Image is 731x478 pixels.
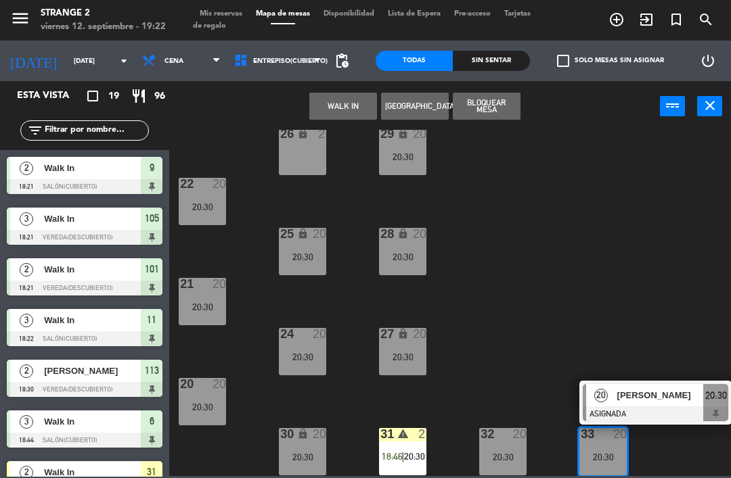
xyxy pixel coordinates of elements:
span: Walk In [44,262,141,277]
div: Todas [376,51,453,71]
span: [PERSON_NAME] [44,364,141,378]
span: check_box_outline_blank [557,55,569,67]
i: power_settings_new [700,53,716,69]
span: 11 [147,312,156,328]
label: Solo mesas sin asignar [557,55,664,67]
div: 21 [180,278,181,290]
span: pending_actions [334,53,350,69]
div: 20 [313,228,326,240]
i: arrow_drop_down [116,53,132,69]
span: Reserva especial [661,8,691,31]
div: 20:30 [179,202,226,212]
span: 2 [20,162,33,175]
div: 20:30 [379,252,426,262]
span: Pre-acceso [447,10,497,18]
span: Lista de Espera [381,10,447,18]
i: filter_list [27,122,43,139]
div: 32 [481,428,481,440]
div: 20 [313,328,326,340]
div: 20:30 [279,452,326,462]
div: 2 [318,128,326,140]
div: 20 [413,128,426,140]
span: Walk In [44,313,141,327]
div: 20 [313,428,326,440]
div: 20:30 [179,302,226,312]
button: menu [10,8,30,33]
i: power_input [665,97,681,114]
div: 20 [213,378,226,390]
i: turned_in_not [668,11,684,28]
span: 105 [145,210,159,226]
input: Filtrar por nombre... [43,123,148,138]
div: 20 [213,178,226,190]
span: BUSCAR [691,8,721,31]
span: WALK IN [632,8,661,31]
span: | [401,451,404,462]
div: Strange 2 [41,7,166,20]
div: 20:30 [179,402,226,412]
span: 20 [594,389,608,402]
span: RESERVAR MESA [602,8,632,31]
span: 2 [20,364,33,378]
button: [GEOGRAPHIC_DATA] [381,93,449,120]
span: Walk In [44,161,141,175]
button: WALK IN [309,93,377,120]
i: lock [397,228,409,239]
i: close [702,97,718,114]
span: 19 [108,89,119,104]
i: search [698,11,714,28]
div: Esta vista [7,88,97,104]
div: 2 [418,428,426,440]
div: 31 [380,428,381,440]
i: lock [297,428,309,439]
i: lock [397,128,409,139]
button: Bloquear Mesa [453,93,520,120]
div: viernes 12. septiembre - 19:22 [41,20,166,34]
div: 20 [413,328,426,340]
div: 20 [613,428,627,440]
div: 28 [380,228,381,240]
i: restaurant [131,88,147,104]
div: 22 [180,178,181,190]
div: 20 [180,378,181,390]
i: lock [297,228,309,239]
div: 20:30 [479,452,527,462]
div: 20 [513,428,527,440]
span: Entrepiso(Cubierto) [253,57,328,65]
div: 24 [280,328,281,340]
div: 20:30 [579,452,627,462]
i: exit_to_app [638,11,655,28]
div: 20:30 [379,352,426,362]
span: [PERSON_NAME] [617,388,704,402]
span: Walk In [44,212,141,226]
span: 101 [145,261,159,277]
i: lock [297,128,309,139]
div: 20 [213,278,226,290]
span: Mis reservas [193,10,249,18]
span: 3 [20,314,33,327]
span: 96 [154,89,165,104]
span: Cena [164,57,183,65]
span: Walk In [44,414,141,429]
span: 3 [20,212,33,226]
div: 20:30 [279,352,326,362]
span: 3 [20,415,33,429]
span: 18:46 [382,451,403,462]
div: 26 [280,128,281,140]
span: 20:30 [705,387,727,404]
i: add_circle_outline [608,11,625,28]
i: lock [397,328,409,339]
div: 25 [280,228,281,240]
span: Disponibilidad [317,10,381,18]
span: 20:30 [404,451,425,462]
button: close [697,96,722,116]
i: crop_square [85,88,101,104]
span: 2 [20,263,33,277]
div: 29 [380,128,381,140]
div: 20 [413,228,426,240]
div: 20:30 [279,252,326,262]
div: 30 [280,428,281,440]
div: 20:30 [379,152,426,162]
button: power_input [660,96,685,116]
i: menu [10,8,30,28]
